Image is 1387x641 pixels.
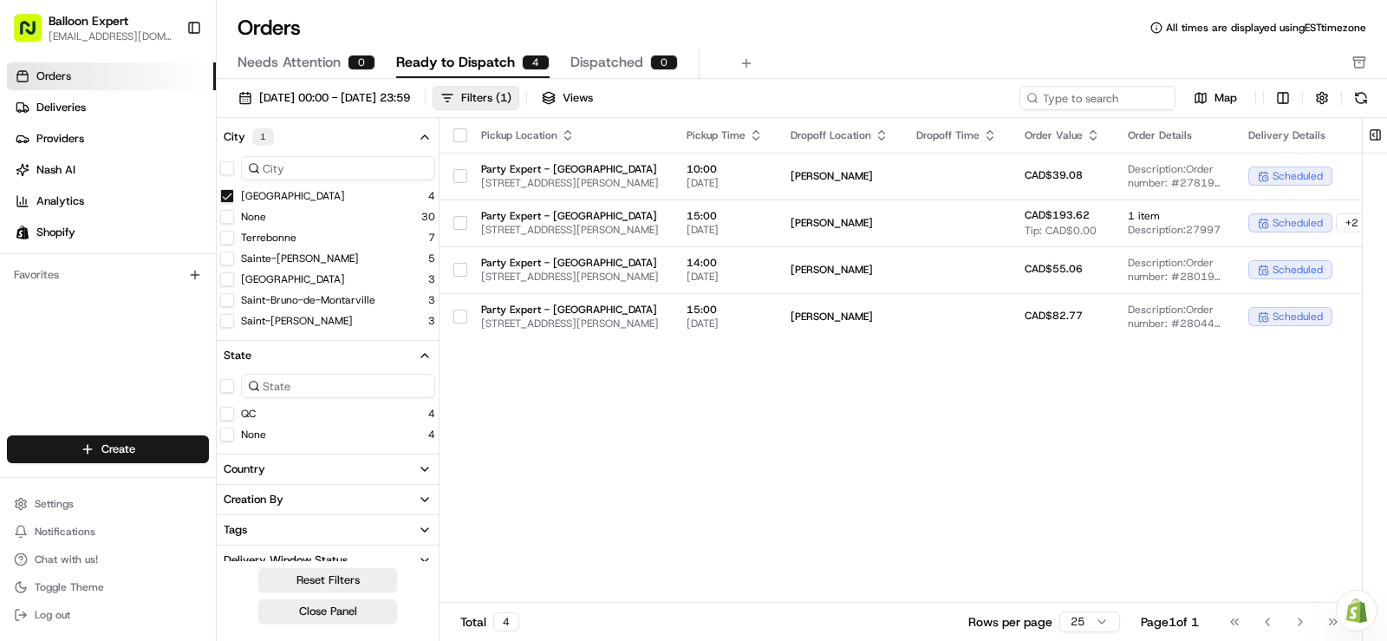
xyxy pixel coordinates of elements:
span: [DATE] [687,270,763,284]
span: CAD$82.77 [1025,309,1083,323]
span: Map [1214,90,1237,106]
span: 3 [428,293,435,307]
div: Past conversations [17,226,116,239]
img: 8016278978528_b943e370aa5ada12b00a_72.png [36,166,68,197]
input: City [241,156,435,180]
span: 4 [428,407,435,421]
span: 3 [428,272,435,286]
div: Favorites [7,261,209,289]
button: Settings [7,492,209,516]
div: Delivery Window Status [224,553,348,568]
input: Type to search [1019,86,1175,110]
a: Shopify [7,219,216,246]
span: Pylon [173,383,210,396]
label: [GEOGRAPHIC_DATA] [241,272,345,286]
span: Providers [36,131,84,147]
div: Country [224,461,265,477]
label: Saint-Bruno-de-Montarville [241,293,375,307]
label: None [241,210,266,224]
button: Tags [217,515,439,545]
a: 💻API Documentation [140,334,285,365]
span: [PERSON_NAME] [791,169,889,183]
div: Dropoff Time [916,128,997,142]
label: Saint-[PERSON_NAME] [241,314,353,328]
span: 15:00 [687,209,763,223]
div: 0 [348,55,375,70]
button: [GEOGRAPHIC_DATA] [241,189,345,203]
button: [EMAIL_ADDRESS][DOMAIN_NAME] [49,29,173,43]
span: Description: Order number: #28019 for [PERSON_NAME] [1128,256,1221,284]
span: scheduled [1273,216,1323,230]
div: Order Value [1025,128,1100,142]
p: Welcome 👋 [17,69,316,97]
div: Pickup Location [481,128,659,142]
span: scheduled [1273,310,1323,324]
input: Clear [45,112,286,130]
div: 4 [493,612,519,631]
div: 💻 [147,343,160,356]
span: Party Expert - [GEOGRAPHIC_DATA] [481,209,659,223]
span: 30 [421,210,435,224]
button: Balloon Expert [49,12,128,29]
button: Country [217,455,439,484]
button: Toggle Theme [7,575,209,599]
button: City1 [217,121,439,153]
img: 1736555255976-a54dd68f-1ca7-489b-9aae-adbdc363a1c4 [35,270,49,284]
span: 4 [428,189,435,203]
button: Creation By [217,485,439,514]
div: State [224,348,251,363]
button: Notifications [7,520,209,544]
label: QC [241,407,256,421]
img: Shopify logo [16,226,29,239]
button: Close Panel [258,599,397,624]
a: Deliveries [7,94,216,121]
div: We're available if you need us! [78,183,238,197]
span: Needs Attention [238,52,341,73]
span: 15:00 [687,303,763,317]
img: 1736555255976-a54dd68f-1ca7-489b-9aae-adbdc363a1c4 [17,166,49,197]
a: 📗Knowledge Base [10,334,140,365]
div: Pickup Time [687,128,763,142]
span: 14:00 [687,256,763,270]
span: scheduled [1273,169,1323,183]
div: Creation By [224,492,283,507]
img: Brigitte Vinadas [17,252,45,280]
span: [PERSON_NAME] [791,310,889,324]
span: Deliveries [36,100,86,115]
label: Sainte-[PERSON_NAME] [241,252,359,265]
span: [DATE] [153,269,189,283]
div: 0 [650,55,678,70]
span: [STREET_ADDRESS][PERSON_NAME] [481,223,659,237]
span: Views [563,90,593,106]
span: scheduled [1273,263,1323,277]
span: Settings [35,497,74,511]
span: CAD$55.06 [1025,262,1083,276]
span: Description: 27997 [1128,223,1221,237]
div: Filters [461,90,511,106]
span: Party Expert - [GEOGRAPHIC_DATA] [481,162,659,176]
button: Filters(1) [433,86,519,110]
span: Chat with us! [35,553,98,566]
button: Terrebonne [241,231,296,245]
span: [PERSON_NAME] [54,269,140,283]
button: Reset Filters [258,568,397,592]
button: Start new chat [295,171,316,192]
div: Start new chat [78,166,284,183]
button: Views [534,86,601,110]
span: ( 1 ) [496,90,511,106]
input: State [241,374,435,398]
button: Refresh [1349,86,1373,110]
label: None [241,428,266,442]
span: [STREET_ADDRESS][PERSON_NAME] [481,270,659,284]
div: Order Details [1128,128,1221,142]
span: All times are displayed using EST timezone [1166,21,1366,35]
div: Tags [224,522,247,538]
button: Chat with us! [7,547,209,572]
span: [DATE] 00:00 - [DATE] 23:59 [259,90,410,106]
